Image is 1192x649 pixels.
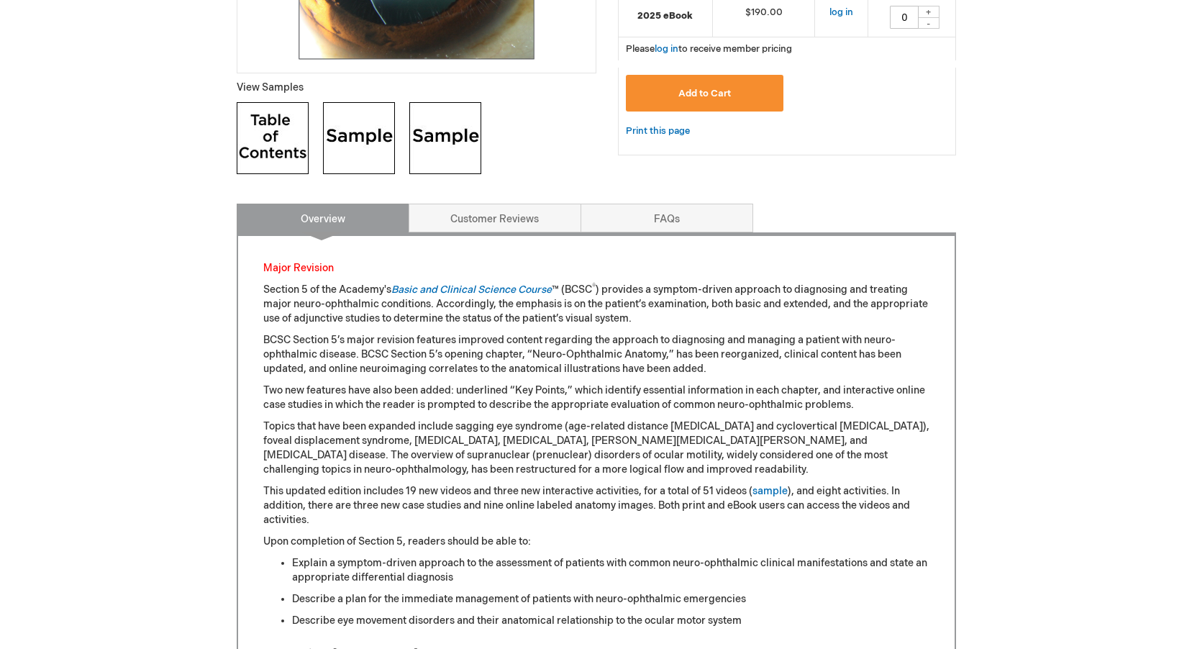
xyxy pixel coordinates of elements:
[263,283,929,326] p: Section 5 of the Academy's ™ (BCSC ) provides a symptom-driven approach to diagnosing and treatin...
[292,556,929,585] li: Explain a symptom-driven approach to the assessment of patients with common neuro-ophthalmic clin...
[263,383,929,412] p: Two new features have also been added: underlined “Key Points,” which identify essential informat...
[237,204,409,232] a: Overview
[890,6,919,29] input: Qty
[263,262,334,274] font: Major Revision
[626,122,690,140] a: Print this page
[655,43,678,55] a: log in
[678,88,731,99] span: Add to Cart
[752,485,788,497] a: sample
[581,204,753,232] a: FAQs
[626,43,792,55] span: Please to receive member pricing
[263,535,929,549] p: Upon completion of Section 5, readers should be able to:
[391,283,552,296] a: Basic and Clinical Science Course
[237,102,309,174] img: Click to view
[918,6,940,18] div: +
[626,75,784,112] button: Add to Cart
[409,204,581,232] a: Customer Reviews
[292,614,929,628] li: Describe eye movement disorders and their anatomical relationship to the ocular motor system
[829,6,853,18] a: log in
[592,283,596,291] sup: ®
[626,9,705,23] strong: 2025 eBook
[409,102,481,174] img: Click to view
[263,333,929,376] p: BCSC Section 5’s major revision features improved content regarding the approach to diagnosing an...
[263,419,929,477] p: Topics that have been expanded include sagging eye syndrome (age-related distance [MEDICAL_DATA] ...
[292,592,929,607] li: Describe a plan for the immediate management of patients with neuro-ophthalmic emergencies
[323,102,395,174] img: Click to view
[237,81,596,95] p: View Samples
[263,484,929,527] p: This updated edition includes 19 new videos and three new interactive activities, for a total of ...
[918,17,940,29] div: -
